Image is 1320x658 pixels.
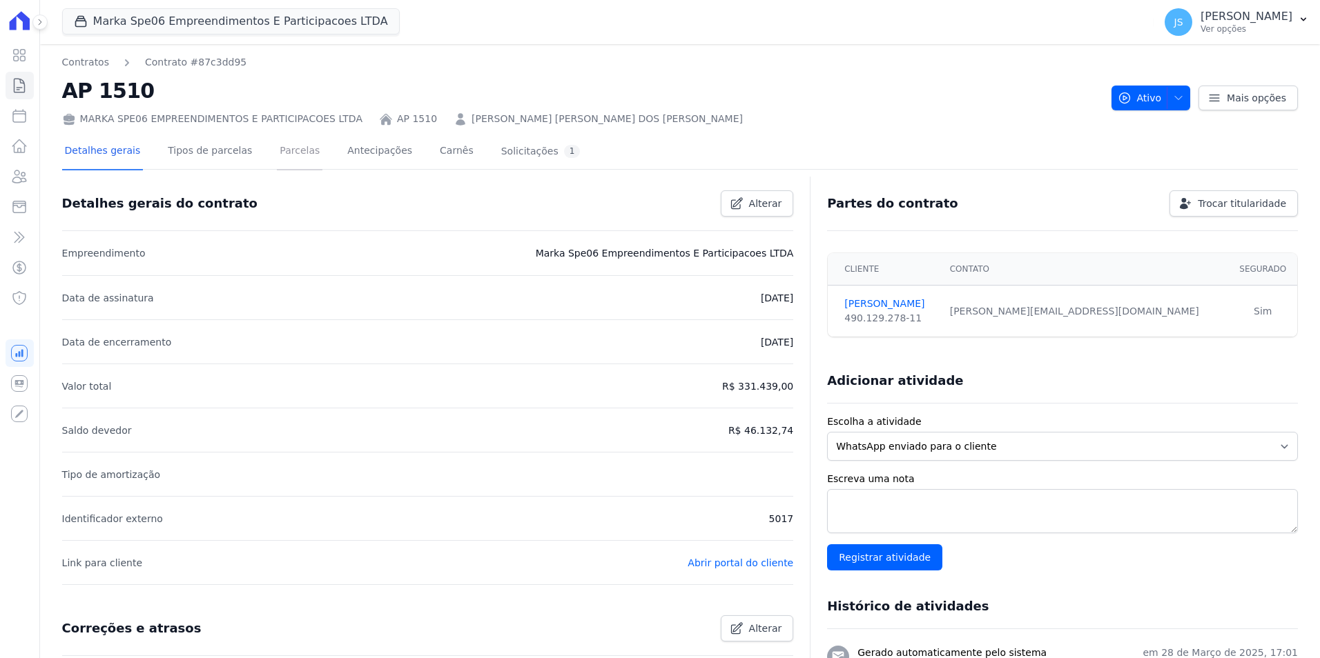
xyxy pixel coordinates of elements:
a: Parcelas [277,134,322,170]
a: Contratos [62,55,109,70]
p: [PERSON_NAME] [1201,10,1292,23]
button: Marka Spe06 Empreendimentos E Participacoes LTDA [62,8,400,34]
div: 1 [564,145,581,158]
td: Sim [1229,286,1297,337]
a: Trocar titularidade [1169,190,1298,217]
a: [PERSON_NAME] [844,297,933,311]
a: Abrir portal do cliente [688,557,793,568]
div: [PERSON_NAME][EMAIL_ADDRESS][DOMAIN_NAME] [950,304,1221,319]
a: Alterar [721,190,794,217]
button: JS [PERSON_NAME] Ver opções [1154,3,1320,41]
th: Segurado [1229,253,1297,286]
span: Alterar [749,197,782,210]
a: [PERSON_NAME] [PERSON_NAME] DOS [PERSON_NAME] [472,112,743,126]
p: Ver opções [1201,23,1292,34]
label: Escreva uma nota [827,472,1298,486]
a: Tipos de parcelas [165,134,255,170]
span: Trocar titularidade [1198,197,1286,210]
p: Valor total [62,378,112,395]
a: Antecipações [344,134,415,170]
p: Saldo devedor [62,422,132,439]
p: 5017 [769,510,794,527]
p: Empreendimento [62,245,146,261]
a: AP 1510 [397,112,437,126]
input: Registrar atividade [827,544,942,570]
p: [DATE] [761,334,793,350]
span: Mais opções [1227,91,1286,105]
h3: Histórico de atividades [827,598,989,615]
a: Solicitações1 [498,134,583,170]
a: Detalhes gerais [62,134,144,170]
p: [DATE] [761,290,793,306]
span: Alterar [749,621,782,635]
h2: AP 1510 [62,75,1100,106]
div: Solicitações [501,145,581,158]
th: Cliente [828,253,941,286]
h3: Partes do contrato [827,195,958,212]
h3: Correções e atrasos [62,620,202,637]
h3: Detalhes gerais do contrato [62,195,258,212]
p: R$ 331.439,00 [722,378,793,395]
a: Contrato #87c3dd95 [145,55,246,70]
a: Carnês [437,134,476,170]
a: Alterar [721,615,794,641]
p: Data de assinatura [62,290,154,306]
div: 490.129.278-11 [844,311,933,326]
p: Data de encerramento [62,334,172,350]
p: Marka Spe06 Empreendimentos E Participacoes LTDA [536,245,794,261]
span: JS [1174,17,1183,27]
div: MARKA SPE06 EMPREENDIMENTOS E PARTICIPACOES LTDA [62,112,362,126]
p: Tipo de amortização [62,466,161,483]
button: Ativo [1112,86,1191,110]
p: Identificador externo [62,510,163,527]
th: Contato [942,253,1229,286]
nav: Breadcrumb [62,55,247,70]
span: Ativo [1118,86,1162,110]
nav: Breadcrumb [62,55,1100,70]
label: Escolha a atividade [827,415,1298,429]
p: Link para cliente [62,555,142,571]
a: Mais opções [1198,86,1298,110]
h3: Adicionar atividade [827,372,963,389]
p: R$ 46.132,74 [728,422,793,439]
